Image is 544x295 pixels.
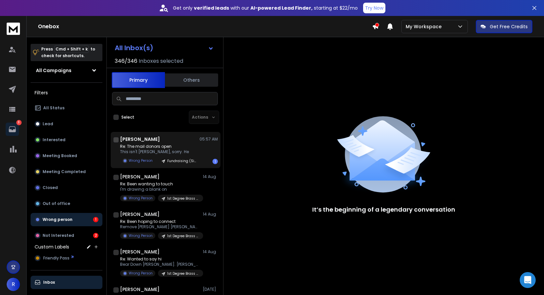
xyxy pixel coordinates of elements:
[43,201,70,206] p: Out of office
[520,272,536,288] div: Open Intercom Messenger
[7,278,20,291] button: R
[203,249,218,254] p: 14 Aug
[120,262,200,267] p: Bear Down [PERSON_NAME]. [PERSON_NAME] Sent from HCL
[165,73,218,87] button: Others
[31,133,102,147] button: Interested
[43,105,65,111] p: All Status
[31,276,102,289] button: Inbox
[139,57,183,65] h3: Inboxes selected
[31,149,102,162] button: Meeting Booked
[112,72,165,88] button: Primary
[31,117,102,131] button: Lead
[203,174,218,179] p: 14 Aug
[167,271,199,276] p: 1st Degree Brass ([PERSON_NAME])
[43,169,86,174] p: Meeting Completed
[490,23,528,30] p: Get Free Credits
[129,271,153,276] p: Wrong Person
[43,121,53,127] p: Lead
[43,217,72,222] p: Wrong person
[365,5,383,11] p: Try Now
[38,23,372,31] h1: Onebox
[120,173,160,180] h1: [PERSON_NAME]
[129,233,153,238] p: Wrong Person
[43,280,55,285] p: Inbox
[121,115,134,120] label: Select
[120,149,200,154] p: This isn't [PERSON_NAME], sorry. He
[203,287,218,292] p: [DATE]
[31,197,102,210] button: Out of office
[476,20,532,33] button: Get Free Credits
[120,256,200,262] p: Re: Wanted to say hi
[115,45,153,51] h1: All Inbox(s)
[55,45,89,53] span: Cmd + Shift + k
[41,46,95,59] p: Press to check for shortcuts.
[6,123,19,136] a: 3
[31,88,102,97] h3: Filters
[120,136,160,143] h1: [PERSON_NAME]
[312,205,455,214] p: It’s the beginning of a legendary conversation
[43,255,69,261] span: Friendly Pass
[43,153,77,158] p: Meeting Booked
[250,5,313,11] strong: AI-powered Lead Finder,
[16,120,22,125] p: 3
[43,233,74,238] p: Not Interested
[120,187,200,192] p: I'm drawing a blank on
[93,217,98,222] div: 1
[43,185,58,190] p: Closed
[35,244,69,250] h3: Custom Labels
[406,23,444,30] p: My Workspace
[167,234,199,239] p: 1st Degree Brass ([PERSON_NAME])
[31,181,102,194] button: Closed
[93,233,98,238] div: 2
[363,3,385,13] button: Try Now
[120,181,200,187] p: Re: Been wanting to touch
[31,101,102,115] button: All Status
[36,67,71,74] h1: All Campaigns
[120,211,160,218] h1: [PERSON_NAME]
[167,196,199,201] p: 1st Degree Brass ([PERSON_NAME])
[31,229,102,242] button: Not Interested2
[203,212,218,217] p: 14 Aug
[120,219,200,224] p: Re: Been hoping to connect
[31,64,102,77] button: All Campaigns
[120,248,160,255] h1: [PERSON_NAME]
[167,158,199,163] p: Fundraising (Simply Noted)
[109,41,219,54] button: All Inbox(s)
[115,57,137,65] span: 346 / 346
[173,5,358,11] p: Get only with our starting at $22/mo
[7,23,20,35] img: logo
[200,137,218,142] p: 05:57 AM
[43,137,66,143] p: Interested
[31,165,102,178] button: Meeting Completed
[129,158,153,163] p: Wrong Person
[212,159,218,164] div: 1
[194,5,229,11] strong: verified leads
[120,286,160,293] h1: [PERSON_NAME]
[129,196,153,201] p: Wrong Person
[31,213,102,226] button: Wrong person1
[120,144,200,149] p: Re: The mail donors open
[31,251,102,265] button: Friendly Pass
[120,224,200,230] p: Remove [PERSON_NAME] [PERSON_NAME] CRE|Building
